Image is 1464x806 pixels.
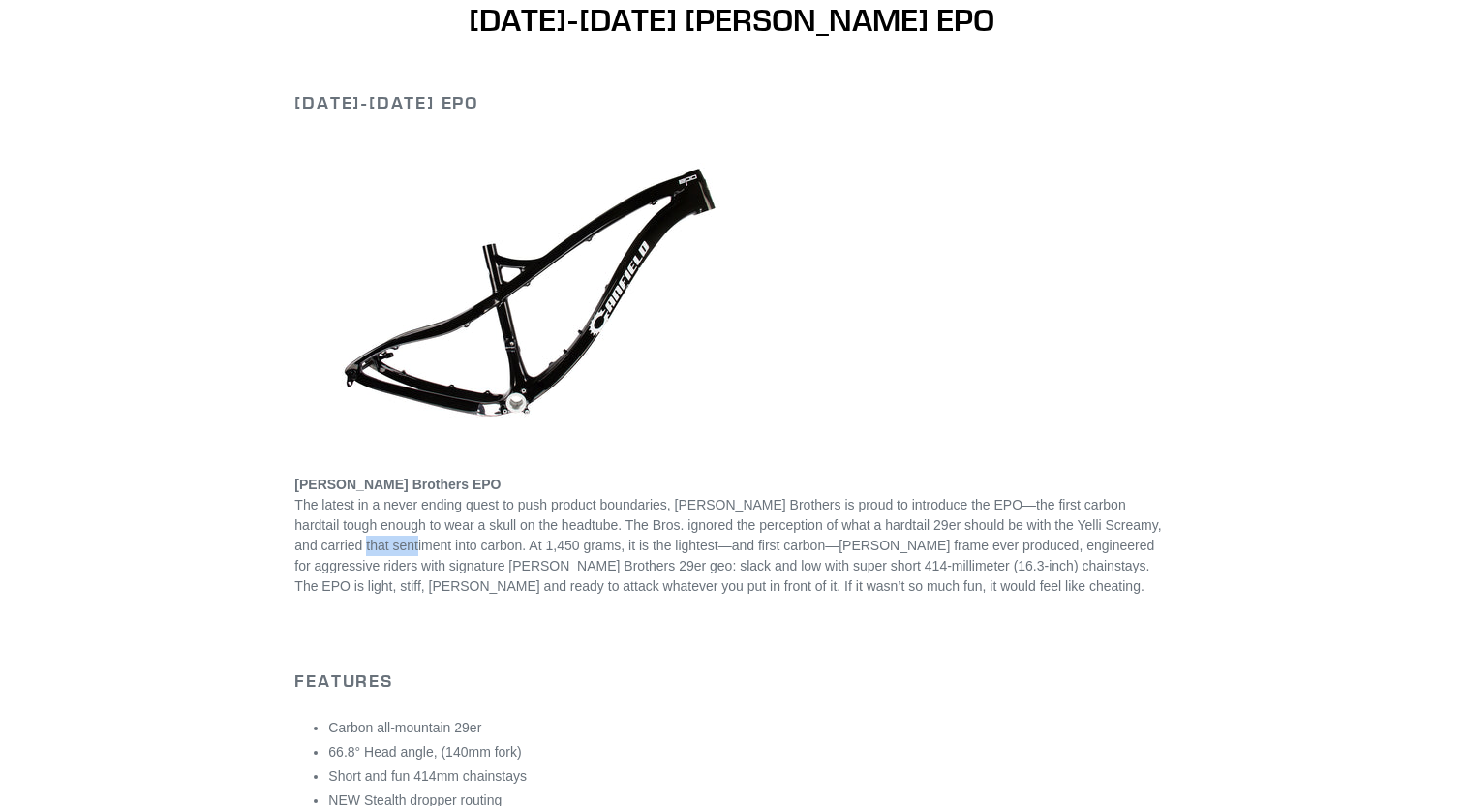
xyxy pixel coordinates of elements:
li: Short and fun 414mm chainstays [328,766,1169,787]
li: 66.8° Head angle, (140mm fork) [328,742,1169,762]
li: Carbon all-mountain 29er [328,718,1169,738]
h1: [DATE]-[DATE] [PERSON_NAME] EPO [294,2,1169,39]
h2: Features [294,670,1169,692]
b: [PERSON_NAME] Brothers EPO [294,477,501,492]
h2: [DATE]-[DATE] EPO [294,92,1169,113]
span: The latest in a never ending quest to push product boundaries, [PERSON_NAME] Brothers is proud to... [294,497,1161,594]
